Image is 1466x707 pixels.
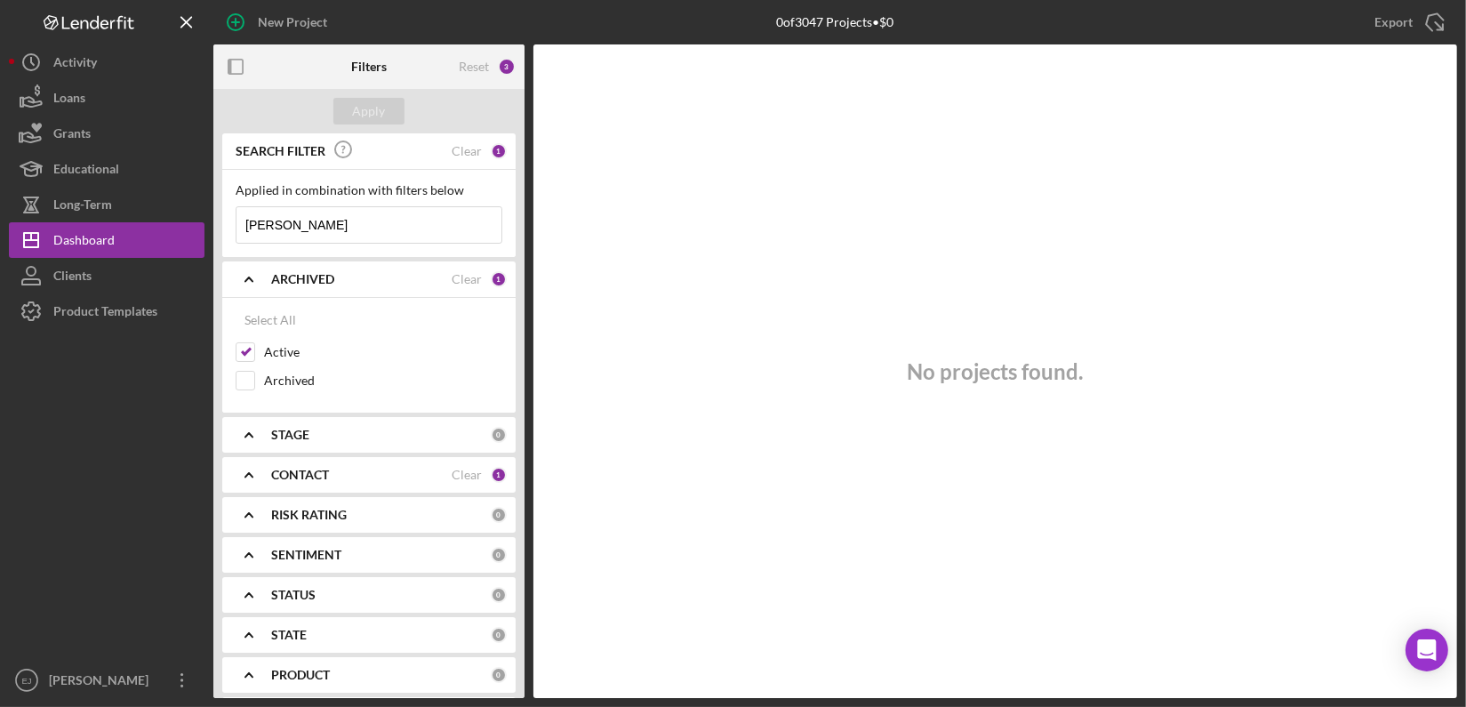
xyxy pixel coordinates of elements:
button: Select All [236,302,305,338]
div: Activity [53,44,97,84]
b: STATUS [271,588,316,602]
div: 0 [491,427,507,443]
div: 0 [491,667,507,683]
div: Apply [353,98,386,125]
div: Product Templates [53,293,157,333]
button: Clients [9,258,204,293]
button: Educational [9,151,204,187]
div: Open Intercom Messenger [1406,629,1448,671]
div: New Project [258,4,327,40]
div: Select All [244,302,296,338]
div: 3 [498,58,516,76]
div: 0 of 3047 Projects • $0 [776,15,893,29]
button: Grants [9,116,204,151]
div: 0 [491,627,507,643]
div: Clear [452,468,482,482]
b: PRODUCT [271,668,330,682]
b: Filters [351,60,387,74]
button: Long-Term [9,187,204,222]
button: Apply [333,98,405,125]
button: Export [1357,4,1457,40]
button: New Project [213,4,345,40]
div: 1 [491,271,507,287]
div: Dashboard [53,222,115,262]
b: ARCHIVED [271,272,334,286]
label: Archived [264,372,502,390]
div: Clear [452,144,482,158]
b: SEARCH FILTER [236,144,325,158]
button: EJ[PERSON_NAME] [9,663,204,698]
div: Export [1374,4,1413,40]
b: CONTACT [271,468,329,482]
b: RISK RATING [271,508,347,522]
div: Reset [459,60,489,74]
button: Product Templates [9,293,204,329]
button: Dashboard [9,222,204,258]
div: Educational [53,151,119,191]
div: 1 [491,467,507,483]
div: 1 [491,143,507,159]
button: Activity [9,44,204,80]
div: Applied in combination with filters below [236,183,502,197]
div: Loans [53,80,85,120]
b: SENTIMENT [271,548,341,562]
label: Active [264,343,502,361]
div: 0 [491,547,507,563]
div: 0 [491,507,507,523]
div: Long-Term [53,187,112,227]
button: Loans [9,80,204,116]
div: Clients [53,258,92,298]
div: Clear [452,272,482,286]
div: Grants [53,116,91,156]
div: 0 [491,587,507,603]
h3: No projects found. [908,359,1084,384]
div: [PERSON_NAME] [44,663,160,703]
b: STAGE [271,428,309,442]
text: EJ [21,676,31,686]
b: STATE [271,628,307,642]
